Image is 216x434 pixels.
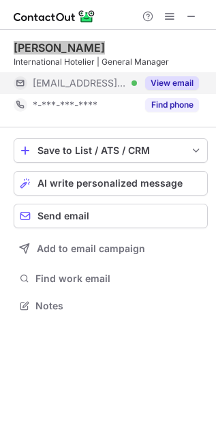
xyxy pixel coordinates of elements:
button: save-profile-one-click [14,138,208,163]
button: Reveal Button [145,76,199,90]
button: Send email [14,204,208,228]
button: Find work email [14,269,208,288]
button: Add to email campaign [14,236,208,261]
button: Reveal Button [145,98,199,112]
button: AI write personalized message [14,171,208,196]
span: Notes [35,300,202,312]
div: International Hotelier | General Manager [14,56,208,68]
button: Notes [14,296,208,315]
img: ContactOut v5.3.10 [14,8,95,25]
span: AI write personalized message [37,178,183,189]
span: Find work email [35,273,202,285]
div: [PERSON_NAME] [14,41,105,55]
span: Send email [37,211,89,221]
span: [EMAIL_ADDRESS][DOMAIN_NAME] [33,77,127,89]
span: Add to email campaign [37,243,145,254]
div: Save to List / ATS / CRM [37,145,184,156]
